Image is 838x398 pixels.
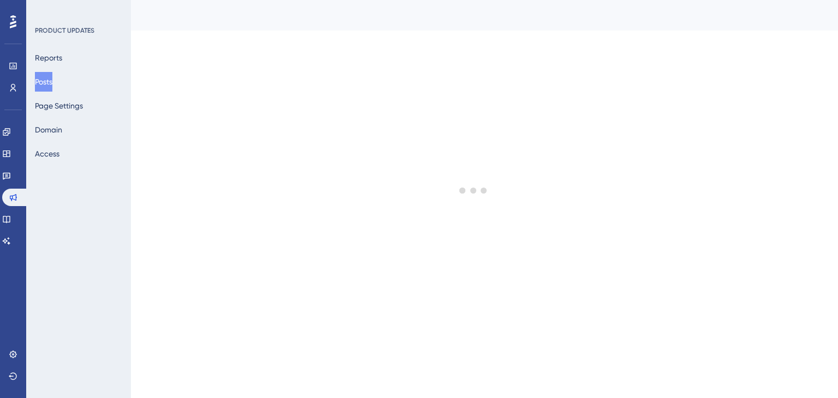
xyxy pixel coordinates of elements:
button: Reports [35,48,62,68]
button: Page Settings [35,96,83,116]
div: PRODUCT UPDATES [35,26,94,35]
button: Domain [35,120,62,140]
button: Access [35,144,59,164]
button: Posts [35,72,52,92]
